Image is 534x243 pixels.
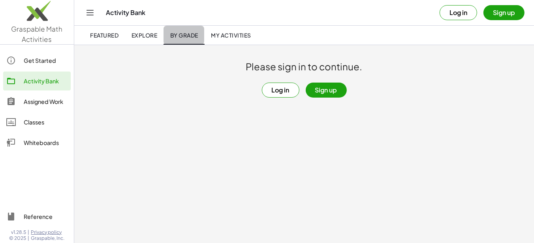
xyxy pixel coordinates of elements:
[24,56,68,65] div: Get Started
[483,5,525,20] button: Sign up
[90,32,118,39] span: Featured
[131,32,157,39] span: Explore
[3,72,71,90] a: Activity Bank
[3,113,71,132] a: Classes
[28,229,30,235] span: |
[9,235,26,241] span: © 2025
[11,229,26,235] span: v1.28.5
[24,117,68,127] div: Classes
[3,207,71,226] a: Reference
[262,83,299,98] button: Log in
[24,76,68,86] div: Activity Bank
[31,235,65,241] span: Graspable, Inc.
[211,32,251,39] span: My Activities
[24,212,68,221] div: Reference
[31,229,65,235] a: Privacy policy
[84,6,96,19] button: Toggle navigation
[440,5,477,20] button: Log in
[3,133,71,152] a: Whiteboards
[24,138,68,147] div: Whiteboards
[24,97,68,106] div: Assigned Work
[11,24,63,43] span: Graspable Math Activities
[170,32,198,39] span: By Grade
[28,235,30,241] span: |
[306,83,347,98] button: Sign up
[3,92,71,111] a: Assigned Work
[3,51,71,70] a: Get Started
[74,60,534,73] h1: Please sign in to continue.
